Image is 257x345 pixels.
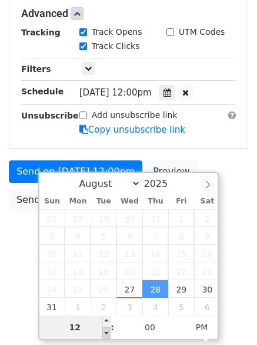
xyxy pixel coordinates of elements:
span: August 17, 2025 [39,262,65,280]
span: August 5, 2025 [91,227,116,245]
span: July 31, 2025 [142,209,168,227]
span: August 15, 2025 [168,245,194,262]
span: August 21, 2025 [142,262,168,280]
span: September 5, 2025 [168,298,194,316]
span: Click to toggle [186,316,218,339]
span: July 30, 2025 [116,209,142,227]
iframe: Chat Widget [198,288,257,345]
span: August 2, 2025 [194,209,220,227]
label: Track Opens [92,26,142,38]
strong: Unsubscribe [21,111,79,120]
label: Add unsubscribe link [92,109,178,121]
a: Send on [DATE] 12:00pm [9,160,142,183]
a: Copy unsubscribe link [79,124,185,135]
span: August 7, 2025 [142,227,168,245]
span: August 18, 2025 [65,262,91,280]
span: : [111,316,114,339]
span: August 3, 2025 [39,227,65,245]
span: September 3, 2025 [116,298,142,316]
span: August 13, 2025 [116,245,142,262]
span: August 26, 2025 [91,280,116,298]
span: Fri [168,198,194,205]
span: August 9, 2025 [194,227,220,245]
span: Sun [39,198,65,205]
span: August 8, 2025 [168,227,194,245]
label: Track Clicks [92,40,140,52]
label: UTM Codes [179,26,225,38]
span: Tue [91,198,116,205]
span: Sat [194,198,220,205]
span: Mon [65,198,91,205]
span: July 28, 2025 [65,209,91,227]
span: August 14, 2025 [142,245,168,262]
span: August 16, 2025 [194,245,220,262]
span: August 1, 2025 [168,209,194,227]
span: August 4, 2025 [65,227,91,245]
input: Year [141,178,183,189]
span: August 28, 2025 [142,280,168,298]
span: September 2, 2025 [91,298,116,316]
span: August 11, 2025 [65,245,91,262]
span: September 6, 2025 [194,298,220,316]
span: August 25, 2025 [65,280,91,298]
span: August 29, 2025 [168,280,194,298]
span: August 24, 2025 [39,280,65,298]
span: August 27, 2025 [116,280,142,298]
span: August 30, 2025 [194,280,220,298]
a: Preview [145,160,197,183]
span: August 20, 2025 [116,262,142,280]
strong: Tracking [21,28,61,37]
span: August 10, 2025 [39,245,65,262]
input: Minute [114,316,186,339]
span: July 29, 2025 [91,209,116,227]
span: August 19, 2025 [91,262,116,280]
span: July 27, 2025 [39,209,65,227]
span: September 1, 2025 [65,298,91,316]
h5: Advanced [21,7,236,20]
span: August 22, 2025 [168,262,194,280]
span: August 31, 2025 [39,298,65,316]
span: [DATE] 12:00pm [79,87,152,98]
span: August 6, 2025 [116,227,142,245]
a: Send Test Email [9,189,98,211]
strong: Filters [21,64,51,74]
span: August 12, 2025 [91,245,116,262]
input: Hour [39,316,111,339]
span: Thu [142,198,168,205]
span: September 4, 2025 [142,298,168,316]
span: Wed [116,198,142,205]
strong: Schedule [21,87,64,96]
span: August 23, 2025 [194,262,220,280]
